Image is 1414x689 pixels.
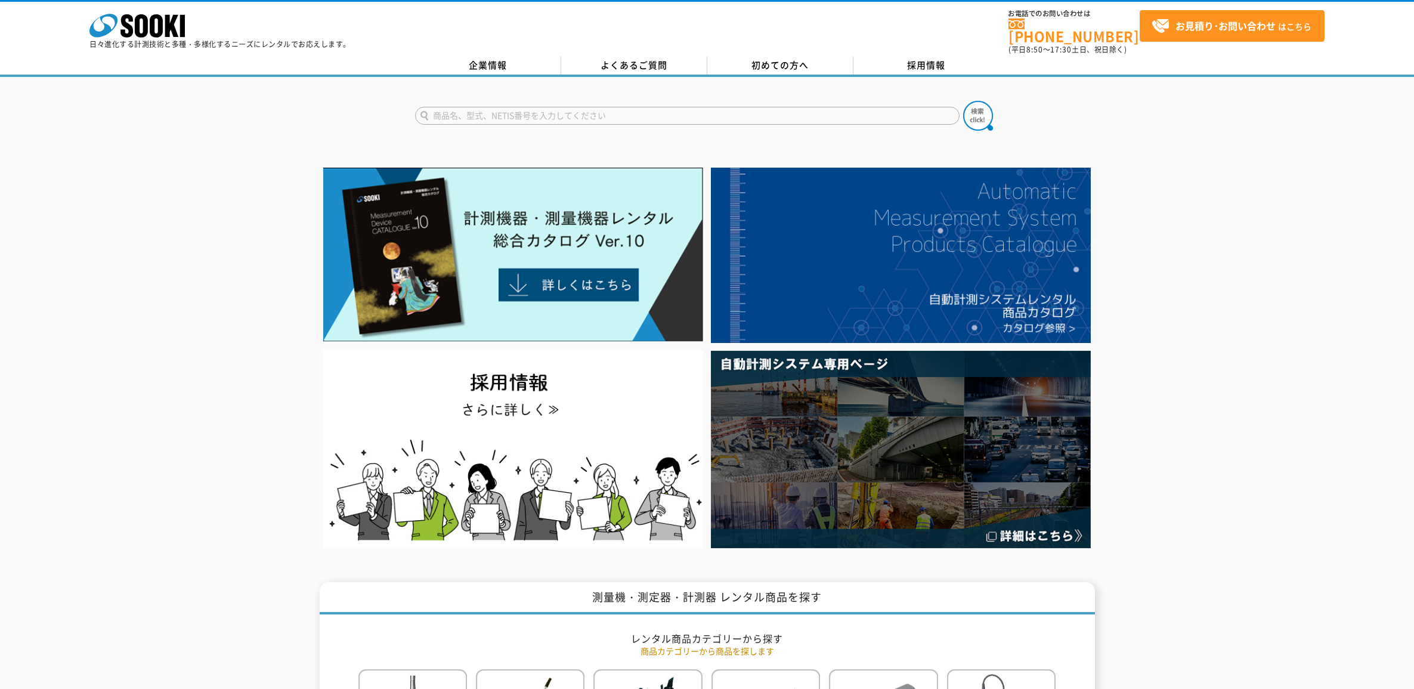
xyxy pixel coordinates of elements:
[1008,44,1127,55] span: (平日 ～ 土日、祝日除く)
[1008,18,1140,43] a: [PHONE_NUMBER]
[415,107,960,125] input: 商品名、型式、NETIS番号を入力してください
[1175,18,1276,33] strong: お見積り･お問い合わせ
[561,57,707,75] a: よくあるご質問
[323,168,703,342] img: Catalog Ver10
[358,632,1056,645] h2: レンタル商品カテゴリーから探す
[89,41,351,48] p: 日々進化する計測技術と多種・多様化するニーズにレンタルでお応えします。
[1050,44,1072,55] span: 17:30
[853,57,1000,75] a: 採用情報
[1026,44,1043,55] span: 8:50
[751,58,809,72] span: 初めての方へ
[1140,10,1325,42] a: お見積り･お問い合わせはこちら
[963,101,993,131] img: btn_search.png
[358,645,1056,657] p: 商品カテゴリーから商品を探します
[711,351,1091,548] img: 自動計測システム専用ページ
[707,57,853,75] a: 初めての方へ
[711,168,1091,343] img: 自動計測システムカタログ
[323,351,703,548] img: SOOKI recruit
[320,582,1095,615] h1: 測量機・測定器・計測器 レンタル商品を探す
[1008,10,1140,17] span: お電話でのお問い合わせは
[1152,17,1311,35] span: はこちら
[415,57,561,75] a: 企業情報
